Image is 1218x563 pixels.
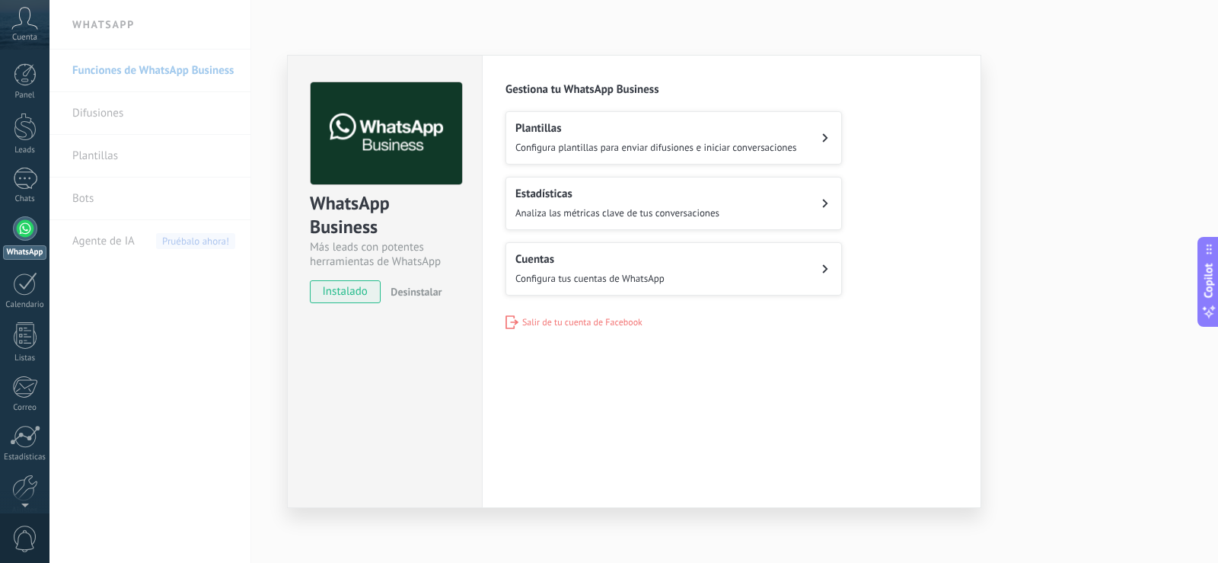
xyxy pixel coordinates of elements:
[515,252,665,267] h2: Cuentas
[515,187,719,201] h2: Estadísticas
[1201,263,1216,298] span: Copilot
[3,245,46,260] div: WhatsApp
[515,272,665,285] span: Configura tus cuentas de WhatsApp
[3,146,47,155] div: Leads
[311,280,380,303] span: instalado
[311,82,462,185] img: logo_main.png
[3,194,47,204] div: Chats
[391,285,442,299] span: Desinstalar
[3,353,47,363] div: Listas
[505,315,642,329] button: Salir de tu cuenta de Facebook
[3,300,47,310] div: Calendario
[3,91,47,101] div: Panel
[12,33,37,43] span: Cuenta
[515,121,797,136] h2: Plantillas
[310,191,460,240] div: WhatsApp Business
[384,280,442,303] button: Desinstalar
[515,141,797,154] span: Configura plantillas para enviar difusiones e iniciar conversaciones
[505,242,842,296] button: CuentasConfigura tus cuentas de WhatsApp
[310,240,460,269] div: Más leads con potentes herramientas de WhatsApp
[505,111,842,165] button: PlantillasConfigura plantillas para enviar difusiones e iniciar conversaciones
[3,403,47,413] div: Correo
[515,206,719,219] span: Analiza las métricas clave de tus conversaciones
[505,82,958,97] h2: Gestiona tu WhatsApp Business
[3,453,47,462] div: Estadísticas
[505,177,842,230] button: EstadísticasAnaliza las métricas clave de tus conversaciones
[522,317,642,328] span: Salir de tu cuenta de Facebook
